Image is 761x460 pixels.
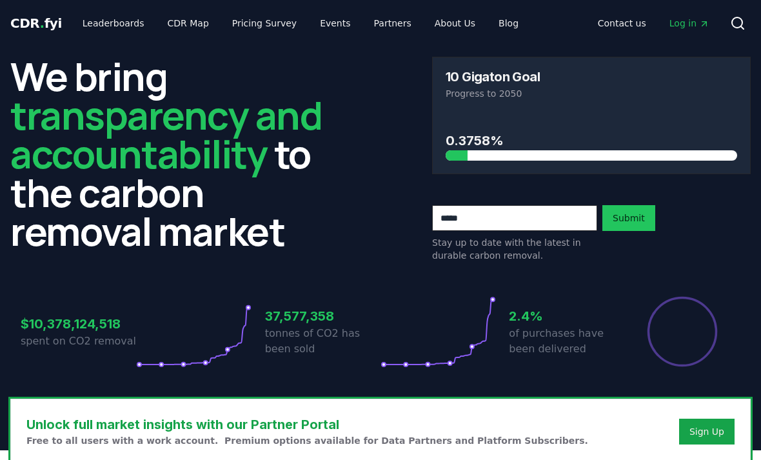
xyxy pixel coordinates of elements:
p: tonnes of CO2 has been sold [265,326,380,357]
a: CDR Map [157,12,219,35]
span: Log in [669,17,709,30]
p: Stay up to date with the latest in durable carbon removal. [432,236,597,262]
p: of purchases have been delivered [509,326,624,357]
span: transparency and accountability [10,88,322,180]
a: Pricing Survey [222,12,307,35]
h3: $10,378,124,518 [21,314,136,334]
a: Partners [364,12,422,35]
h2: We bring to the carbon removal market [10,57,329,250]
span: CDR fyi [10,15,62,31]
a: Sign Up [689,425,724,438]
a: About Us [424,12,486,35]
button: Sign Up [679,419,735,445]
a: CDR.fyi [10,14,62,32]
div: Percentage of sales delivered [646,295,718,368]
a: Log in [659,12,720,35]
a: Contact us [588,12,657,35]
a: Blog [488,12,529,35]
span: . [40,15,44,31]
p: Free to all users with a work account. Premium options available for Data Partners and Platform S... [26,434,588,447]
h3: Unlock full market insights with our Partner Portal [26,415,588,434]
h3: 37,577,358 [265,306,380,326]
a: Leaderboards [72,12,155,35]
h3: 2.4% [509,306,624,326]
a: Events [310,12,361,35]
h3: 0.3758% [446,131,737,150]
button: Submit [602,205,655,231]
nav: Main [588,12,720,35]
nav: Main [72,12,529,35]
h3: 10 Gigaton Goal [446,70,540,83]
p: spent on CO2 removal [21,334,136,349]
p: Progress to 2050 [446,87,737,100]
